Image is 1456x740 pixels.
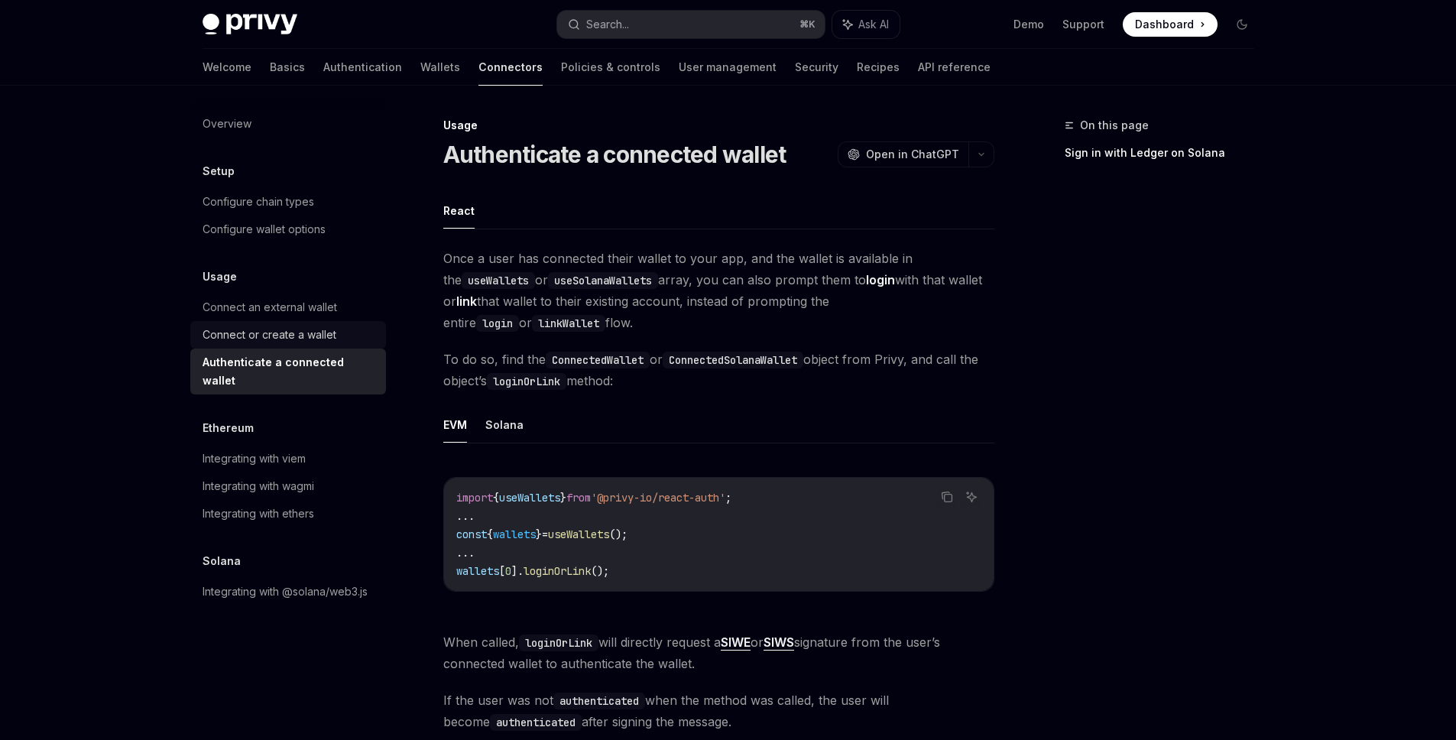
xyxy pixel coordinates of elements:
strong: link [456,294,477,309]
h5: Setup [203,162,235,180]
a: Policies & controls [561,49,660,86]
button: Ask AI [832,11,900,38]
span: If the user was not when the method was called, the user will become after signing the message. [443,690,994,732]
a: Configure chain types [190,188,386,216]
a: Dashboard [1123,12,1218,37]
a: Integrating with wagmi [190,472,386,500]
div: Connect or create a wallet [203,326,336,344]
code: useSolanaWallets [548,272,658,289]
span: ... [456,546,475,560]
a: Connect an external wallet [190,294,386,321]
span: from [566,491,591,505]
code: useWallets [462,272,535,289]
div: Integrating with wagmi [203,477,314,495]
button: Solana [485,407,524,443]
span: Ask AI [858,17,889,32]
button: Ask AI [961,487,981,507]
a: User management [679,49,777,86]
code: ConnectedWallet [546,352,650,368]
a: Authenticate a connected wallet [190,349,386,394]
button: Toggle dark mode [1230,12,1254,37]
span: useWallets [548,527,609,541]
h5: Ethereum [203,419,254,437]
button: React [443,193,475,229]
a: Authentication [323,49,402,86]
div: Integrating with @solana/web3.js [203,583,368,601]
code: loginOrLink [519,635,598,651]
a: Recipes [857,49,900,86]
a: API reference [918,49,991,86]
span: import [456,491,493,505]
span: 0 [505,564,511,578]
div: Search... [586,15,629,34]
code: authenticated [553,693,645,709]
a: Integrating with ethers [190,500,386,527]
div: Configure chain types [203,193,314,211]
h5: Usage [203,268,237,286]
span: = [542,527,548,541]
img: dark logo [203,14,297,35]
span: loginOrLink [524,564,591,578]
a: SIWS [764,635,794,651]
a: Integrating with viem [190,445,386,472]
div: Integrating with ethers [203,505,314,523]
span: wallets [456,564,499,578]
a: Integrating with @solana/web3.js [190,578,386,605]
a: Welcome [203,49,251,86]
a: Support [1062,17,1104,32]
a: Basics [270,49,305,86]
span: ... [456,509,475,523]
span: When called, will directly request a or signature from the user’s connected wallet to authenticat... [443,631,994,674]
code: ConnectedSolanaWallet [663,352,803,368]
span: } [560,491,566,505]
a: Connectors [478,49,543,86]
a: SIWE [721,635,751,651]
button: Copy the contents from the code block [937,487,957,507]
span: const [456,527,487,541]
a: Security [795,49,838,86]
h5: Solana [203,552,241,570]
span: useWallets [499,491,560,505]
span: } [536,527,542,541]
h1: Authenticate a connected wallet [443,141,786,168]
span: ]. [511,564,524,578]
a: Demo [1013,17,1044,32]
a: Sign in with Ledger on Solana [1065,141,1266,165]
div: Overview [203,115,251,133]
span: Once a user has connected their wallet to your app, and the wallet is available in the or array, ... [443,248,994,333]
a: Configure wallet options [190,216,386,243]
span: { [493,491,499,505]
span: ⌘ K [799,18,816,31]
a: Wallets [420,49,460,86]
span: (); [591,564,609,578]
span: ; [725,491,731,505]
code: linkWallet [532,315,605,332]
span: wallets [493,527,536,541]
code: authenticated [490,714,582,731]
span: [ [499,564,505,578]
span: On this page [1080,116,1149,135]
button: Open in ChatGPT [838,141,968,167]
div: Authenticate a connected wallet [203,353,377,390]
code: loginOrLink [487,373,566,390]
span: To do so, find the or object from Privy, and call the object’s method: [443,349,994,391]
a: Overview [190,110,386,138]
code: login [476,315,519,332]
div: Connect an external wallet [203,298,337,316]
div: Integrating with viem [203,450,306,468]
span: '@privy-io/react-auth' [591,491,725,505]
a: Connect or create a wallet [190,321,386,349]
span: Open in ChatGPT [866,147,959,162]
div: Configure wallet options [203,220,326,239]
span: { [487,527,493,541]
div: Usage [443,118,994,133]
strong: login [866,272,895,287]
button: EVM [443,407,467,443]
span: (); [609,527,627,541]
span: Dashboard [1135,17,1194,32]
button: Search...⌘K [557,11,825,38]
